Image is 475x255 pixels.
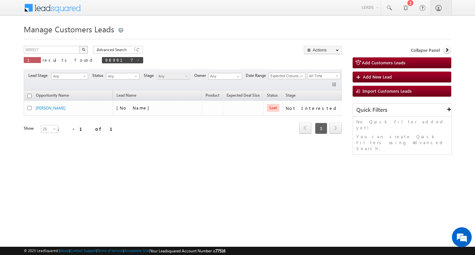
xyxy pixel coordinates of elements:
[304,46,342,54] button: Actions
[362,60,405,65] span: Add Customers Leads
[223,92,263,100] a: Expected Deal Size
[330,123,342,134] a: next
[60,248,69,253] a: About
[157,73,188,79] span: Any
[264,92,281,100] a: Status
[106,73,140,80] a: Any
[282,92,299,100] a: Stage
[411,47,440,53] span: Collapse Panel
[150,248,225,253] span: Your Leadsquared Account Number is
[363,88,412,94] span: Import Customers Leads
[28,73,50,79] span: Lead Stage
[267,104,279,112] span: Lost
[246,73,269,79] span: Date Range
[353,104,452,116] div: Quick Filters
[41,125,58,133] a: 25
[70,248,96,253] a: Contact Support
[307,73,341,79] a: All Time
[206,93,219,98] span: Product
[24,125,36,131] div: Show
[233,73,241,80] a: Show All Items
[41,126,59,132] span: 25
[315,123,327,134] span: 1
[144,73,156,79] span: Stage
[194,73,208,79] span: Owner
[43,57,95,63] span: results found
[92,73,106,79] span: Status
[356,134,448,151] p: You can create Quick Filters using Advanced Search.
[116,105,152,111] span: [No Name]
[269,73,303,79] span: Expected Closure Date
[57,125,120,133] div: 1 - 1 of 1
[51,73,86,79] span: Any
[124,248,149,253] a: Acceptable Use
[82,48,85,51] img: Search
[113,92,140,100] span: Lead Name
[36,93,69,98] span: Opportunity Name
[24,24,114,34] span: Manage Customers Leads
[24,248,225,254] span: © 2025 LeadSquared | | | | |
[156,73,190,80] a: Any
[299,123,311,134] a: prev
[356,119,448,131] p: No Quick Filter added yet!
[208,73,242,80] input: Type to Search
[51,73,88,80] a: Any
[33,92,72,100] a: Opportunity Name
[227,93,260,98] span: Expected Deal Size
[330,122,342,134] span: next
[97,47,129,53] span: Advanced Search
[299,122,311,134] span: prev
[269,73,305,79] a: Expected Closure Date
[27,57,38,63] span: 1
[106,73,138,79] span: Any
[286,105,339,111] div: Not Interested
[215,248,225,253] span: 77516
[286,93,296,98] span: Stage
[105,57,133,63] span: 989917
[307,73,339,79] span: All Time
[97,248,123,253] a: Terms of Service
[363,74,392,80] span: Add New Lead
[36,106,66,111] a: [PERSON_NAME]
[27,94,32,98] input: Check all records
